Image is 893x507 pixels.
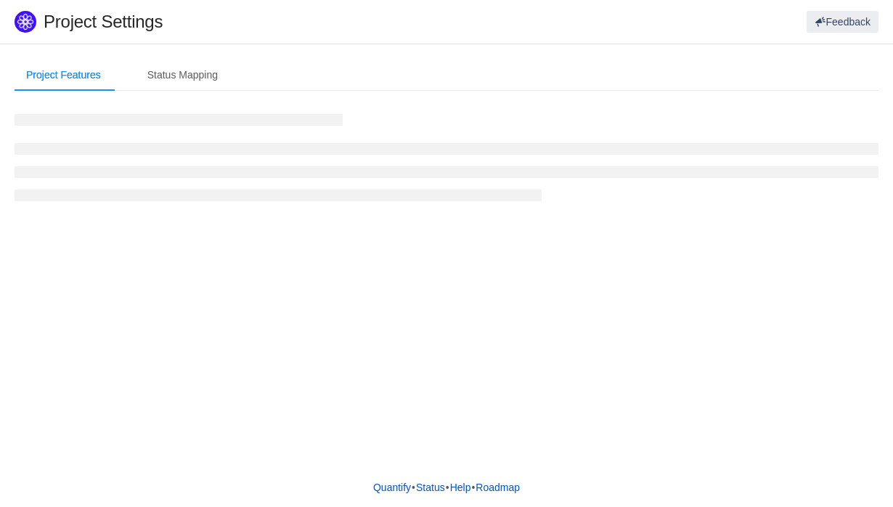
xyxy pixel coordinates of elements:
a: Status [415,476,446,498]
div: Status Mapping [136,59,229,92]
h1: Project Settings [44,11,536,33]
button: Feedback [807,11,878,33]
a: Help [449,476,472,498]
span: • [471,482,475,493]
a: Roadmap [475,476,521,498]
span: • [412,482,415,493]
span: • [446,482,449,493]
a: Quantify [372,476,412,498]
div: Project Features [15,59,113,92]
img: Quantify [15,11,36,33]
